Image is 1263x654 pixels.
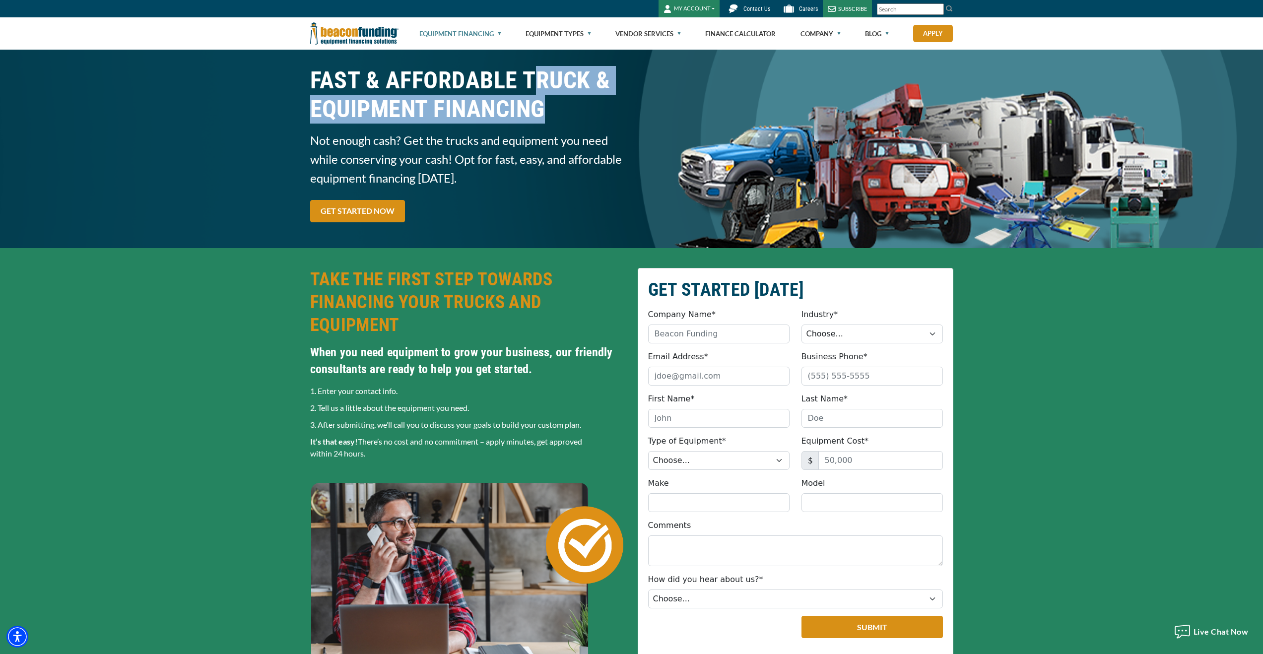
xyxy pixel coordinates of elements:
[6,626,28,648] div: Accessibility Menu
[801,451,819,470] span: $
[310,419,626,431] p: 3. After submitting, we’ll call you to discuss your goals to build your custom plan.
[648,367,790,386] input: jdoe@gmail.com
[648,351,708,363] label: Email Address*
[799,5,818,12] span: Careers
[648,435,726,447] label: Type of Equipment*
[801,351,867,363] label: Business Phone*
[818,451,943,470] input: 50,000
[648,574,763,586] label: How did you hear about us?*
[310,66,626,124] h1: FAST & AFFORDABLE TRUCK &
[310,200,405,222] a: GET STARTED NOW
[648,520,691,531] label: Comments
[648,309,716,321] label: Company Name*
[800,18,841,50] a: Company
[913,25,953,42] a: Apply
[648,393,695,405] label: First Name*
[801,309,838,321] label: Industry*
[801,393,848,405] label: Last Name*
[933,5,941,13] a: Clear search text
[648,278,943,301] h2: GET STARTED [DATE]
[310,268,626,336] h2: TAKE THE FIRST STEP TOWARDS FINANCING YOUR TRUCKS AND EQUIPMENT
[419,18,501,50] a: Equipment Financing
[310,402,626,414] p: 2. Tell us a little about the equipment you need.
[865,18,889,50] a: Blog
[705,18,776,50] a: Finance Calculator
[310,95,626,124] span: EQUIPMENT FINANCING
[945,4,953,12] img: Search
[310,131,626,188] span: Not enough cash? Get the trucks and equipment you need while conserving your cash! Opt for fast, ...
[615,18,681,50] a: Vendor Services
[648,616,769,647] iframe: reCAPTCHA
[743,5,770,12] span: Contact Us
[310,385,626,397] p: 1. Enter your contact info.
[1194,627,1249,636] span: Live Chat Now
[648,409,790,428] input: John
[1169,617,1254,647] button: Live Chat Now
[877,3,944,15] input: Search
[310,344,626,378] h4: When you need equipment to grow your business, our friendly consultants are ready to help you get...
[801,409,943,428] input: Doe
[526,18,591,50] a: Equipment Types
[648,477,669,489] label: Make
[310,437,358,446] strong: It’s that easy!
[801,435,869,447] label: Equipment Cost*
[801,477,825,489] label: Model
[310,17,399,50] img: Beacon Funding Corporation logo
[648,325,790,343] input: Beacon Funding
[310,436,626,459] p: There’s no cost and no commitment – apply minutes, get approved within 24 hours.
[801,367,943,386] input: (555) 555-5555
[801,616,943,638] button: Submit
